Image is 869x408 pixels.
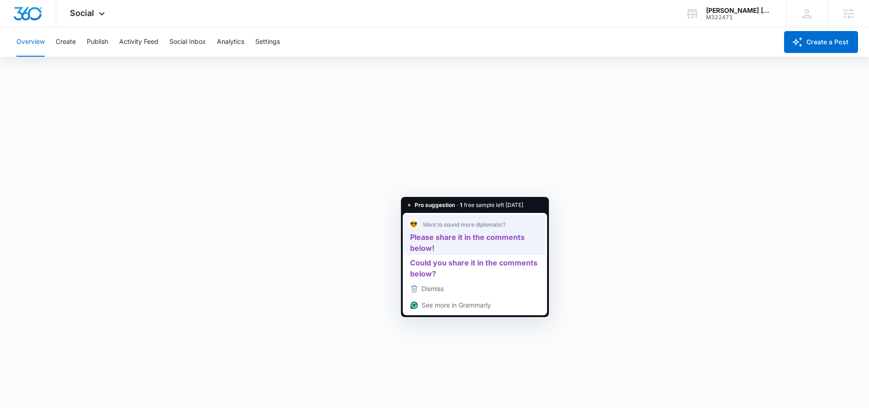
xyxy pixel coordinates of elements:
[119,27,158,57] button: Activity Feed
[706,7,773,14] div: account name
[87,27,108,57] button: Publish
[169,27,206,57] button: Social Inbox
[16,27,45,57] button: Overview
[56,27,76,57] button: Create
[217,27,244,57] button: Analytics
[706,14,773,21] div: account id
[70,8,94,18] span: Social
[784,31,858,53] button: Create a Post
[255,27,280,57] button: Settings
